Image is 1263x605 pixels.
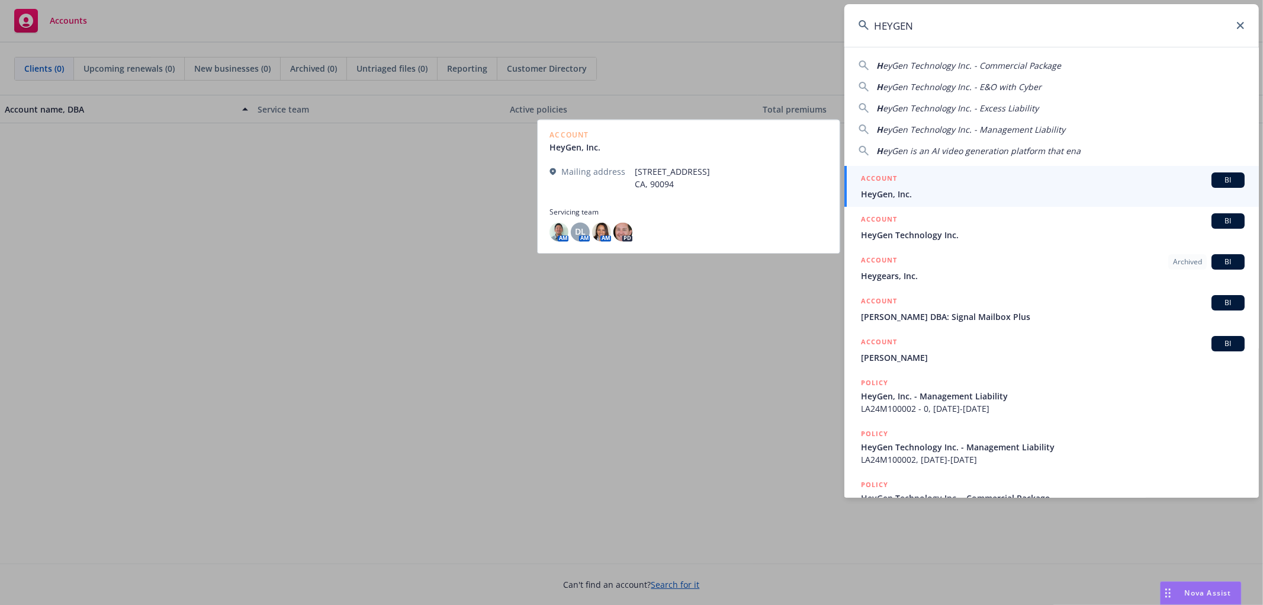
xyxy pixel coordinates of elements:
[844,289,1259,329] a: ACCOUNTBI[PERSON_NAME] DBA: Signal Mailbox Plus
[861,172,897,187] h5: ACCOUNT
[883,145,1081,156] span: eyGen is an AI video generation platform that ena
[861,428,888,440] h5: POLICY
[876,81,883,92] span: H
[861,479,888,491] h5: POLICY
[1216,257,1240,267] span: BI
[861,390,1245,402] span: HeyGen, Inc. - Management Liability
[844,166,1259,207] a: ACCOUNTBIHeyGen, Inc.
[844,207,1259,248] a: ACCOUNTBIHeyGen Technology Inc.
[844,248,1259,289] a: ACCOUNTArchivedBIHeygears, Inc.
[861,351,1245,364] span: [PERSON_NAME]
[844,421,1259,472] a: POLICYHeyGen Technology Inc. - Management LiabilityLA24M100002, [DATE]-[DATE]
[876,60,883,71] span: H
[861,453,1245,466] span: LA24M100002, [DATE]-[DATE]
[1216,175,1240,185] span: BI
[883,103,1039,114] span: eyGen Technology Inc. - Excess Liability
[844,329,1259,370] a: ACCOUNTBI[PERSON_NAME]
[883,81,1042,92] span: eyGen Technology Inc. - E&O with Cyber
[844,4,1259,47] input: Search...
[861,270,1245,282] span: Heygears, Inc.
[1173,257,1202,267] span: Archived
[1216,297,1240,308] span: BI
[1216,338,1240,349] span: BI
[861,254,897,268] h5: ACCOUNT
[883,124,1065,135] span: eyGen Technology Inc. - Management Liability
[861,295,897,309] h5: ACCOUNT
[844,370,1259,421] a: POLICYHeyGen, Inc. - Management LiabilityLA24M100002 - 0, [DATE]-[DATE]
[883,60,1061,71] span: eyGen Technology Inc. - Commercial Package
[876,124,883,135] span: H
[861,229,1245,241] span: HeyGen Technology Inc.
[1185,588,1232,598] span: Nova Assist
[1160,581,1242,605] button: Nova Assist
[861,402,1245,415] span: LA24M100002 - 0, [DATE]-[DATE]
[861,441,1245,453] span: HeyGen Technology Inc. - Management Liability
[844,472,1259,523] a: POLICYHeyGen Technology Inc. - Commercial Package
[861,492,1245,504] span: HeyGen Technology Inc. - Commercial Package
[876,145,883,156] span: H
[876,103,883,114] span: H
[861,377,888,389] h5: POLICY
[861,336,897,350] h5: ACCOUNT
[861,310,1245,323] span: [PERSON_NAME] DBA: Signal Mailbox Plus
[861,213,897,228] h5: ACCOUNT
[1216,216,1240,226] span: BI
[1161,582,1175,604] div: Drag to move
[861,188,1245,200] span: HeyGen, Inc.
